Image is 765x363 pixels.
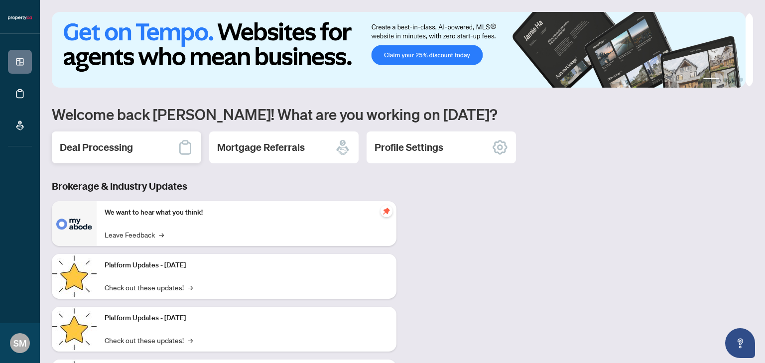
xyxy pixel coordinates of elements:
a: Check out these updates!→ [105,335,193,346]
a: Leave Feedback→ [105,229,164,240]
span: pushpin [381,205,392,217]
img: Platform Updates - July 8, 2025 [52,307,97,352]
p: Platform Updates - [DATE] [105,260,388,271]
h1: Welcome back [PERSON_NAME]! What are you working on [DATE]? [52,105,753,123]
h3: Brokerage & Industry Updates [52,179,396,193]
img: We want to hear what you think! [52,201,97,246]
img: Slide 0 [52,12,746,88]
a: Check out these updates!→ [105,282,193,293]
h2: Profile Settings [375,140,443,154]
span: → [188,282,193,293]
button: Open asap [725,328,755,358]
h2: Deal Processing [60,140,133,154]
img: Platform Updates - July 21, 2025 [52,254,97,299]
span: SM [13,336,26,350]
button: 1 [703,78,719,82]
p: We want to hear what you think! [105,207,388,218]
p: Platform Updates - [DATE] [105,313,388,324]
button: 3 [731,78,735,82]
img: logo [8,15,32,21]
h2: Mortgage Referrals [217,140,305,154]
button: 4 [739,78,743,82]
span: → [159,229,164,240]
span: → [188,335,193,346]
button: 2 [723,78,727,82]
